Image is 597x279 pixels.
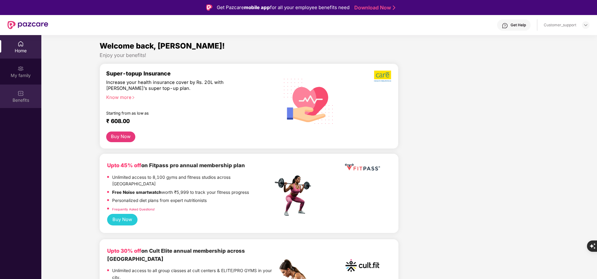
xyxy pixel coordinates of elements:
img: b5dec4f62d2307b9de63beb79f102df3.png [374,70,392,82]
a: Frequently Asked Questions! [112,207,155,211]
img: svg+xml;base64,PHN2ZyB4bWxucz0iaHR0cDovL3d3dy53My5vcmcvMjAwMC9zdmciIHhtbG5zOnhsaW5rPSJodHRwOi8vd3... [279,70,339,131]
div: Super-topup Insurance [106,70,273,77]
img: fppp.png [344,161,381,173]
div: Know more [106,95,269,99]
b: on Fitpass pro annual membership plan [107,162,245,168]
div: Customer_support [544,23,576,28]
a: Download Now [354,4,393,11]
img: svg+xml;base64,PHN2ZyBpZD0iSGVscC0zMngzMiIgeG1sbnM9Imh0dHA6Ly93d3cudzMub3JnLzIwMDAvc3ZnIiB3aWR0aD... [502,23,508,29]
b: Upto 45% off [107,162,141,168]
div: Get Pazcare for all your employee benefits need [217,4,350,11]
button: Buy Now [107,214,137,225]
img: fpp.png [273,174,317,218]
img: Logo [206,4,212,11]
p: worth ₹5,999 to track your fitness progress [112,189,249,196]
button: Buy Now [106,132,135,142]
div: ₹ 608.00 [106,118,267,125]
b: on Cult Elite annual membership across [GEOGRAPHIC_DATA] [107,248,245,262]
img: Stroke [393,4,395,11]
img: svg+xml;base64,PHN2ZyB3aWR0aD0iMjAiIGhlaWdodD0iMjAiIHZpZXdCb3g9IjAgMCAyMCAyMCIgZmlsbD0ibm9uZSIgeG... [18,65,24,72]
img: New Pazcare Logo [8,21,48,29]
div: Increase your health insurance cover by Rs. 20L with [PERSON_NAME]’s super top-up plan. [106,80,246,92]
div: Get Help [511,23,526,28]
strong: Free Noise smartwatch [112,190,162,195]
p: Personalized diet plans from expert nutritionists [112,197,207,204]
img: svg+xml;base64,PHN2ZyBpZD0iRHJvcGRvd24tMzJ4MzIiIHhtbG5zPSJodHRwOi8vd3d3LnczLm9yZy8yMDAwL3N2ZyIgd2... [583,23,588,28]
span: Welcome back, [PERSON_NAME]! [100,41,225,50]
strong: mobile app [244,4,270,10]
b: Upto 30% off [107,248,141,254]
img: svg+xml;base64,PHN2ZyBpZD0iSG9tZSIgeG1sbnM9Imh0dHA6Ly93d3cudzMub3JnLzIwMDAvc3ZnIiB3aWR0aD0iMjAiIG... [18,41,24,47]
div: Enjoy your benefits! [100,52,538,59]
div: Starting from as low as [106,111,246,115]
img: svg+xml;base64,PHN2ZyBpZD0iQmVuZWZpdHMiIHhtbG5zPSJodHRwOi8vd3d3LnczLm9yZy8yMDAwL3N2ZyIgd2lkdGg9Ij... [18,90,24,96]
p: Unlimited access to 8,100 gyms and fitness studios across [GEOGRAPHIC_DATA] [112,174,273,188]
span: right [132,96,135,99]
